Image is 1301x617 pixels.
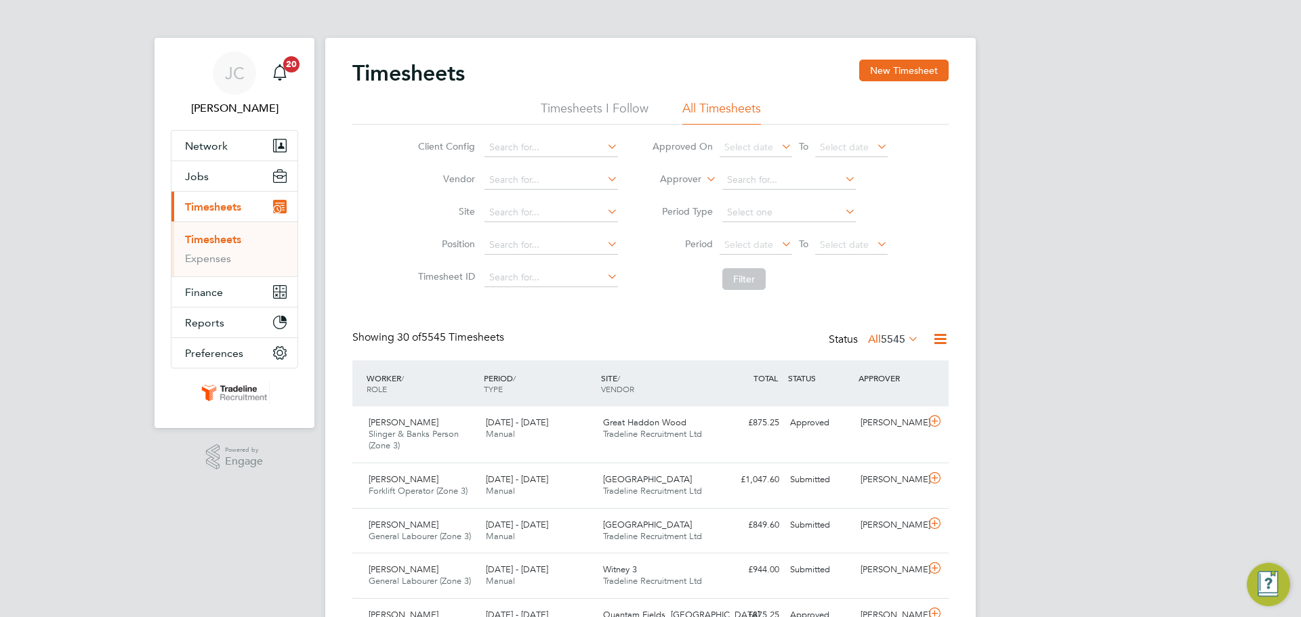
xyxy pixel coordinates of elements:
span: Powered by [225,444,263,456]
div: Submitted [785,469,855,491]
span: Great Haddon Wood [603,417,686,428]
span: Jobs [185,170,209,183]
div: APPROVER [855,366,926,390]
span: Tradeline Recruitment Ltd [603,428,702,440]
li: All Timesheets [682,100,761,125]
label: Vendor [414,173,475,185]
button: Preferences [171,338,297,368]
span: Slinger & Banks Person (Zone 3) [369,428,459,451]
span: [PERSON_NAME] [369,563,438,575]
div: Submitted [785,514,855,536]
span: Manual [486,485,515,496]
div: Status [829,331,922,349]
span: Tradeline Recruitment Ltd [603,575,702,587]
div: Submitted [785,559,855,581]
span: [GEOGRAPHIC_DATA] [603,473,692,485]
button: Engage Resource Center [1247,563,1290,606]
nav: Main navigation [154,38,314,428]
div: PERIOD [480,366,598,401]
span: Manual [486,530,515,542]
span: Select date [820,238,869,251]
div: Approved [785,412,855,434]
span: [DATE] - [DATE] [486,473,548,485]
button: Timesheets [171,192,297,221]
input: Search for... [722,171,856,190]
label: Timesheet ID [414,270,475,282]
span: VENDOR [601,383,634,394]
span: [DATE] - [DATE] [486,563,548,575]
a: Powered byEngage [206,444,264,470]
span: [DATE] - [DATE] [486,417,548,428]
span: General Labourer (Zone 3) [369,530,471,542]
input: Search for... [484,138,618,157]
span: Manual [486,428,515,440]
label: Position [414,238,475,250]
div: WORKER [363,366,480,401]
span: [DATE] - [DATE] [486,519,548,530]
label: Approved On [652,140,713,152]
span: Manual [486,575,515,587]
div: [PERSON_NAME] [855,469,926,491]
span: [PERSON_NAME] [369,519,438,530]
button: Jobs [171,161,297,191]
button: Reports [171,307,297,337]
span: ROLE [367,383,387,394]
span: 5545 Timesheets [397,331,504,344]
div: £849.60 [714,514,785,536]
div: [PERSON_NAME] [855,514,926,536]
input: Search for... [484,171,618,190]
span: Select date [724,141,773,153]
span: General Labourer (Zone 3) [369,575,471,587]
span: Reports [185,316,224,329]
div: Timesheets [171,221,297,276]
span: Finance [185,286,223,299]
input: Select one [722,203,856,222]
span: To [795,235,812,253]
input: Search for... [484,268,618,287]
label: Site [414,205,475,217]
a: Timesheets [185,233,241,246]
div: [PERSON_NAME] [855,412,926,434]
a: JC[PERSON_NAME] [171,51,298,116]
img: tradelinerecruitment-logo-retina.png [199,382,270,404]
span: Jack Cordell [171,100,298,116]
span: TOTAL [753,373,778,383]
span: Preferences [185,347,243,360]
button: Filter [722,268,766,290]
button: Network [171,131,297,161]
label: Period [652,238,713,250]
label: Period Type [652,205,713,217]
a: 20 [266,51,293,95]
label: All [868,333,919,346]
div: Showing [352,331,507,345]
span: [PERSON_NAME] [369,473,438,485]
span: Tradeline Recruitment Ltd [603,530,702,542]
span: [GEOGRAPHIC_DATA] [603,519,692,530]
span: / [513,373,516,383]
span: Engage [225,456,263,467]
span: TYPE [484,383,503,394]
div: [PERSON_NAME] [855,559,926,581]
li: Timesheets I Follow [541,100,648,125]
button: New Timesheet [859,60,949,81]
input: Search for... [484,203,618,222]
div: £1,047.60 [714,469,785,491]
span: Witney 3 [603,563,637,575]
button: Finance [171,277,297,307]
span: 30 of [397,331,421,344]
span: Select date [820,141,869,153]
input: Search for... [484,236,618,255]
span: Forklift Operator (Zone 3) [369,485,468,496]
span: To [795,137,812,155]
span: 5545 [881,333,905,346]
span: JC [225,64,245,82]
span: Network [185,140,228,152]
div: £944.00 [714,559,785,581]
span: Select date [724,238,773,251]
a: Expenses [185,252,231,265]
span: Timesheets [185,200,241,213]
span: / [617,373,620,383]
div: SITE [598,366,715,401]
span: Tradeline Recruitment Ltd [603,485,702,496]
div: STATUS [785,366,855,390]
